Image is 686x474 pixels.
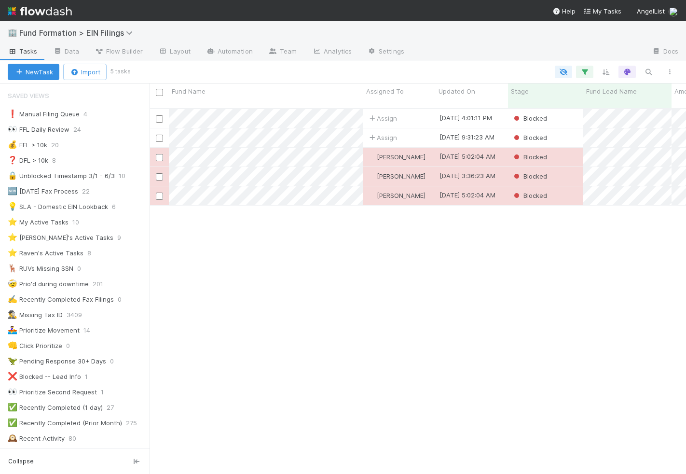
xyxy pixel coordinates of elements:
[112,201,125,213] span: 6
[8,46,38,56] span: Tasks
[8,448,33,460] div: RFMI
[512,191,547,200] div: Blocked
[8,171,17,180] span: 🔒
[117,232,131,244] span: 9
[261,44,304,60] a: Team
[8,110,17,118] span: ❗
[552,6,576,16] div: Help
[368,192,375,199] img: avatar_cbf6e7c1-1692-464b-bc1b-b8582b2cbdce.png
[172,86,206,96] span: Fund Name
[586,86,637,96] span: Fund Lead Name
[110,67,131,76] small: 5 tasks
[439,132,494,142] div: [DATE] 9:31:23 AM
[8,295,17,303] span: ✍️
[8,202,17,210] span: 💡
[8,86,49,105] span: Saved Views
[367,113,397,123] span: Assign
[156,89,163,96] input: Toggle All Rows Selected
[8,279,17,288] span: 🤕
[73,124,91,136] span: 24
[156,173,163,181] input: Toggle Row Selected
[8,249,17,257] span: ⭐
[8,417,122,429] div: Recently Completed (Prior Month)
[8,457,34,466] span: Collapse
[8,124,69,136] div: FFL Daily Review
[8,264,17,272] span: 🦌
[110,355,123,367] span: 0
[8,371,81,383] div: Blocked -- Lead Info
[583,7,621,15] span: My Tasks
[669,7,678,16] img: avatar_892eb56c-5b5a-46db-bf0b-2a9023d0e8f8.png
[8,388,17,396] span: 👀
[8,418,17,427] span: ✅
[512,152,547,162] div: Blocked
[69,432,86,445] span: 80
[8,326,17,334] span: 🚣‍♀️
[8,232,113,244] div: [PERSON_NAME]'s Active Tasks
[8,247,83,259] div: Raven's Active Tasks
[51,139,69,151] span: 20
[8,403,17,411] span: ✅
[8,187,17,195] span: 🆕
[512,134,547,141] span: Blocked
[8,201,108,213] div: SLA - Domestic EIN Lookback
[8,357,17,365] span: 🦖
[95,46,143,56] span: Flow Builder
[63,64,107,80] button: Import
[8,263,73,275] div: RUVs Missing SSN
[151,44,198,60] a: Layout
[8,386,97,398] div: Prioritize Second Request
[512,133,547,142] div: Blocked
[366,86,404,96] span: Assigned To
[8,341,17,349] span: 👊
[512,192,547,199] span: Blocked
[107,402,123,414] span: 27
[52,154,66,167] span: 8
[583,6,621,16] a: My Tasks
[8,372,17,380] span: ❌
[304,44,359,60] a: Analytics
[85,371,97,383] span: 1
[439,152,495,161] div: [DATE] 5:02:04 AM
[512,153,547,161] span: Blocked
[156,135,163,142] input: Toggle Row Selected
[83,324,100,336] span: 14
[8,170,115,182] div: Unblocked Timestamp 3/1 - 6/3
[8,402,103,414] div: Recently Completed (1 day)
[83,108,97,120] span: 4
[377,153,425,161] span: [PERSON_NAME]
[93,278,113,290] span: 201
[87,44,151,60] a: Flow Builder
[198,44,261,60] a: Automation
[512,171,547,181] div: Blocked
[77,263,91,275] span: 0
[156,115,163,123] input: Toggle Row Selected
[8,309,63,321] div: Missing Tax ID
[368,153,375,161] img: avatar_cbf6e7c1-1692-464b-bc1b-b8582b2cbdce.png
[8,432,65,445] div: Recent Activity
[82,185,99,197] span: 22
[637,7,665,15] span: AngelList
[367,191,425,200] div: [PERSON_NAME]
[367,133,397,142] span: Assign
[8,108,80,120] div: Manual Filing Queue
[101,386,113,398] span: 1
[156,193,163,200] input: Toggle Row Selected
[8,278,89,290] div: Prio'd during downtime
[8,310,17,319] span: 🕵️‍♂️
[8,233,17,241] span: ⭐
[8,139,47,151] div: FFL > 10k
[512,113,547,123] div: Blocked
[8,140,17,149] span: 💰
[66,340,80,352] span: 0
[119,170,135,182] span: 10
[8,355,106,367] div: Pending Response 30+ Days
[367,171,425,181] div: [PERSON_NAME]
[87,247,101,259] span: 8
[8,154,48,167] div: DFL > 10k
[511,86,529,96] span: Stage
[368,172,375,180] img: avatar_cbf6e7c1-1692-464b-bc1b-b8582b2cbdce.png
[118,293,131,306] span: 0
[8,185,78,197] div: [DATE] Fax Process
